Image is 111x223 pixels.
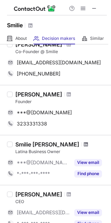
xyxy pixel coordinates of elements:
[15,141,79,148] div: Smilie [PERSON_NAME]
[15,149,107,155] div: Latina Business Owner
[17,209,70,216] span: [EMAIL_ADDRESS][DOMAIN_NAME]
[17,159,70,166] span: ***@[DOMAIN_NAME]
[74,159,102,166] button: Reveal Button
[42,36,75,41] span: Decision makers
[15,199,107,205] div: CEO
[74,170,102,177] button: Reveal Button
[14,4,56,13] img: ContactOut v5.3.10
[15,36,27,41] span: About
[15,191,62,198] div: [PERSON_NAME]
[7,21,23,29] h1: Smilie
[17,109,72,116] span: ***@[DOMAIN_NAME]
[15,99,107,105] div: Founder
[17,71,60,77] span: [PHONE_NUMBER]
[17,121,47,127] span: 3233331338
[15,91,62,98] div: [PERSON_NAME]
[17,59,101,66] span: [EMAIL_ADDRESS][DOMAIN_NAME]
[15,41,62,48] div: [PERSON_NAME]
[15,49,107,55] div: Co-Founder @ Smilie
[74,209,102,216] button: Reveal Button
[90,36,104,41] span: Similar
